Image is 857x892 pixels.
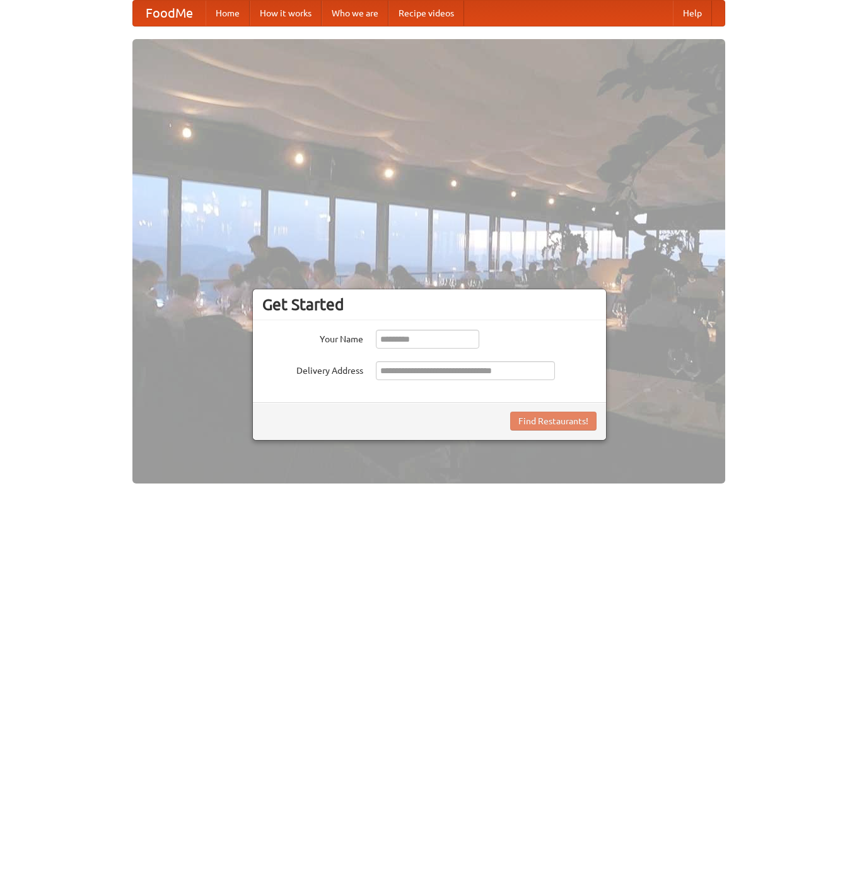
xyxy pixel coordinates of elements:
[250,1,322,26] a: How it works
[133,1,206,26] a: FoodMe
[262,361,363,377] label: Delivery Address
[673,1,712,26] a: Help
[206,1,250,26] a: Home
[262,330,363,345] label: Your Name
[388,1,464,26] a: Recipe videos
[510,412,597,431] button: Find Restaurants!
[262,295,597,314] h3: Get Started
[322,1,388,26] a: Who we are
